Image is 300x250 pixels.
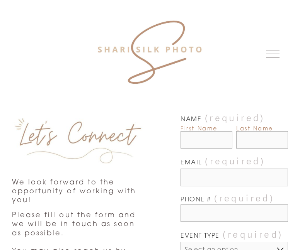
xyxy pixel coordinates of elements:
div: First Name [181,126,232,131]
span: (required) [205,114,265,123]
span: EMAIL [181,160,201,164]
span: We look forward to the opportunity of working with you! [12,177,139,204]
span: (required) [223,230,283,240]
span: NAME [181,117,201,121]
span: EVENT TYPE [181,234,219,238]
div: Last Name [236,126,288,131]
span: PHONE # [181,198,211,201]
span: (required) [214,194,274,203]
img: Shari Silk Photo [96,18,204,90]
span: (required) [205,156,265,167]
